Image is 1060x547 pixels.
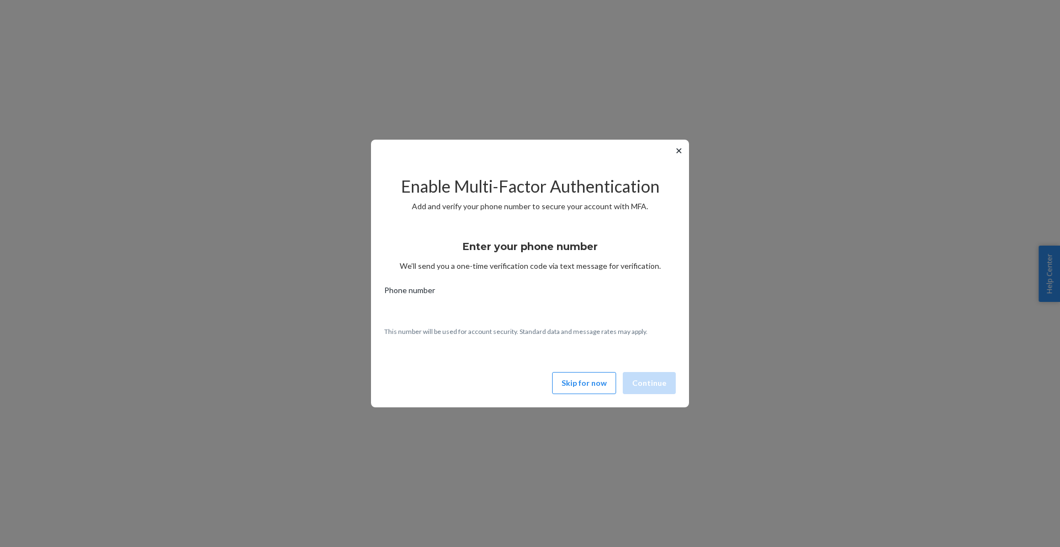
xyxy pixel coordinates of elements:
[384,201,676,212] p: Add and verify your phone number to secure your account with MFA.
[384,231,676,272] div: We’ll send you a one-time verification code via text message for verification.
[384,327,676,336] p: This number will be used for account security. Standard data and message rates may apply.
[384,285,435,300] span: Phone number
[623,372,676,394] button: Continue
[463,240,598,254] h3: Enter your phone number
[552,372,616,394] button: Skip for now
[673,144,685,157] button: ✕
[384,177,676,195] h2: Enable Multi-Factor Authentication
